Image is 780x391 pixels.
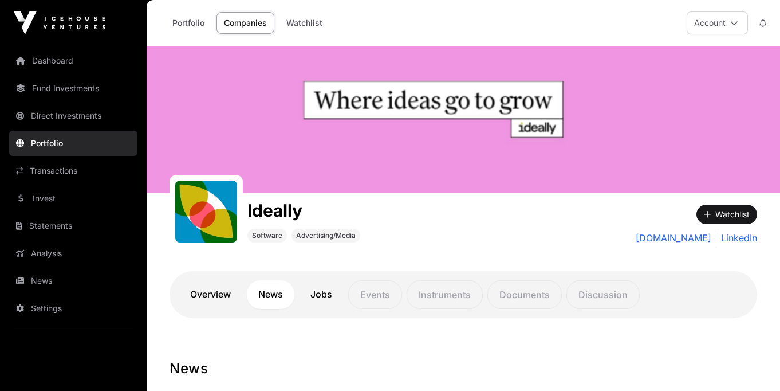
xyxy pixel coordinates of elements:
h1: News [170,359,757,378]
a: Portfolio [9,131,137,156]
span: Advertising/Media [296,231,356,240]
button: Watchlist [696,205,757,224]
a: Direct Investments [9,103,137,128]
a: Jobs [299,280,344,309]
a: Statements [9,213,137,238]
a: Watchlist [279,12,330,34]
button: Account [687,11,748,34]
p: Instruments [407,280,483,309]
a: [DOMAIN_NAME] [636,231,711,245]
p: Discussion [566,280,640,309]
a: Dashboard [9,48,137,73]
nav: Tabs [179,280,748,309]
img: Ideally [147,46,780,193]
iframe: Chat Widget [723,336,780,391]
h1: Ideally [247,200,360,221]
a: News [9,268,137,294]
img: 1691116078143.jpeg [175,181,237,243]
a: News [247,280,294,309]
a: LinkedIn [716,231,757,245]
a: Invest [9,186,137,211]
img: Icehouse Ventures Logo [14,11,105,34]
a: Fund Investments [9,76,137,101]
a: Companies [216,12,274,34]
p: Events [348,280,402,309]
a: Transactions [9,158,137,183]
a: Analysis [9,241,137,266]
a: Portfolio [165,12,212,34]
a: Overview [179,280,242,309]
span: Software [252,231,282,240]
p: Documents [487,280,562,309]
a: Settings [9,296,137,321]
